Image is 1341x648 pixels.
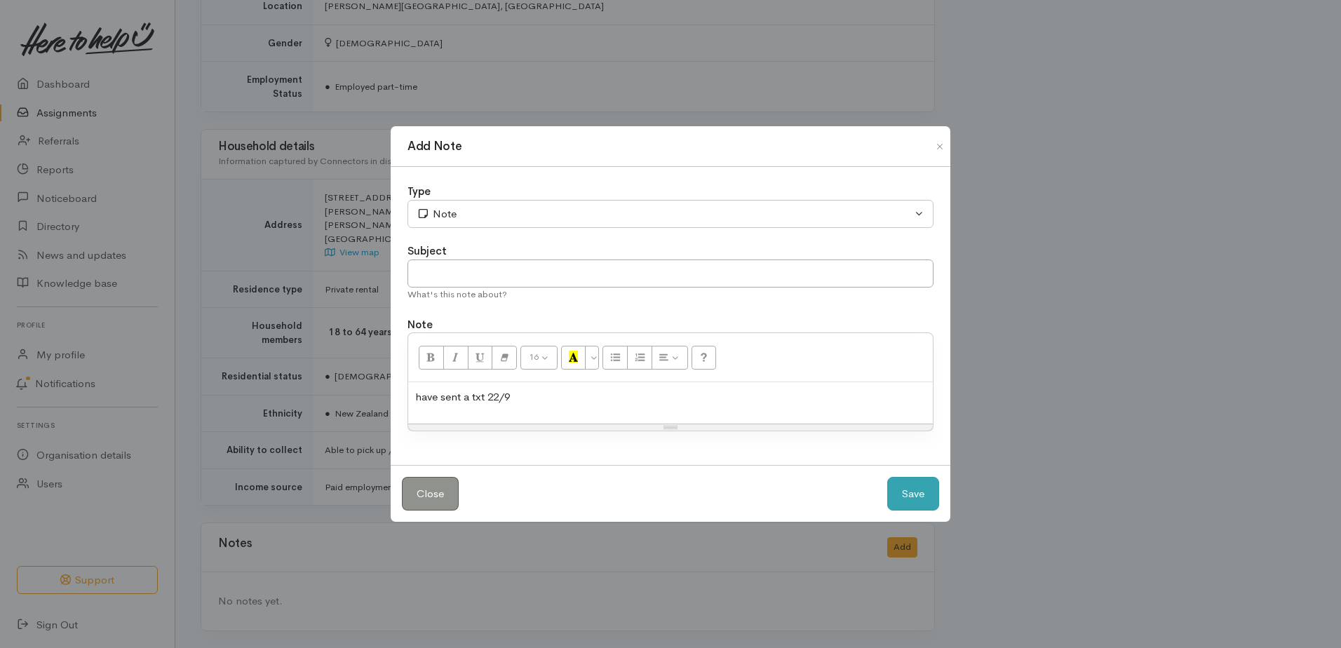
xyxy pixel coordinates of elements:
[407,243,447,259] label: Subject
[652,346,688,370] button: Paragraph
[415,389,926,405] p: have sent a txt 22/9
[585,346,599,370] button: More Color
[602,346,628,370] button: Unordered list (CTRL+SHIFT+NUM7)
[407,317,433,333] label: Note
[407,288,934,302] div: What's this note about?
[407,184,431,200] label: Type
[407,200,934,229] button: Note
[492,346,517,370] button: Remove Font Style (CTRL+\)
[627,346,652,370] button: Ordered list (CTRL+SHIFT+NUM8)
[402,477,459,511] button: Close
[419,346,444,370] button: Bold (CTRL+B)
[929,138,951,155] button: Close
[408,424,933,431] div: Resize
[692,346,717,370] button: Help
[407,137,461,156] h1: Add Note
[417,206,912,222] div: Note
[520,346,558,370] button: Font Size
[887,477,939,511] button: Save
[529,351,539,363] span: 16
[561,346,586,370] button: Recent Color
[468,346,493,370] button: Underline (CTRL+U)
[443,346,469,370] button: Italic (CTRL+I)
